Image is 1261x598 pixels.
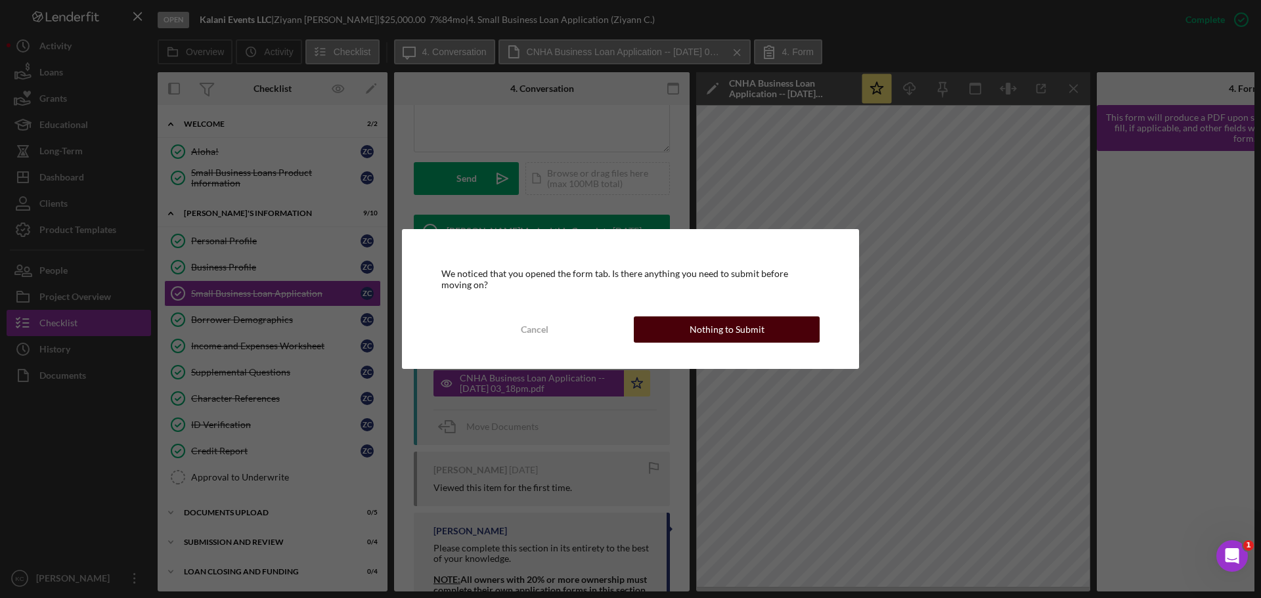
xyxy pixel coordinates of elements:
div: Nothing to Submit [690,316,764,343]
div: Cancel [521,316,548,343]
button: Nothing to Submit [634,316,820,343]
div: We noticed that you opened the form tab. Is there anything you need to submit before moving on? [441,268,820,289]
iframe: Intercom live chat [1216,540,1248,572]
button: Cancel [441,316,627,343]
span: 1 [1243,540,1254,551]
